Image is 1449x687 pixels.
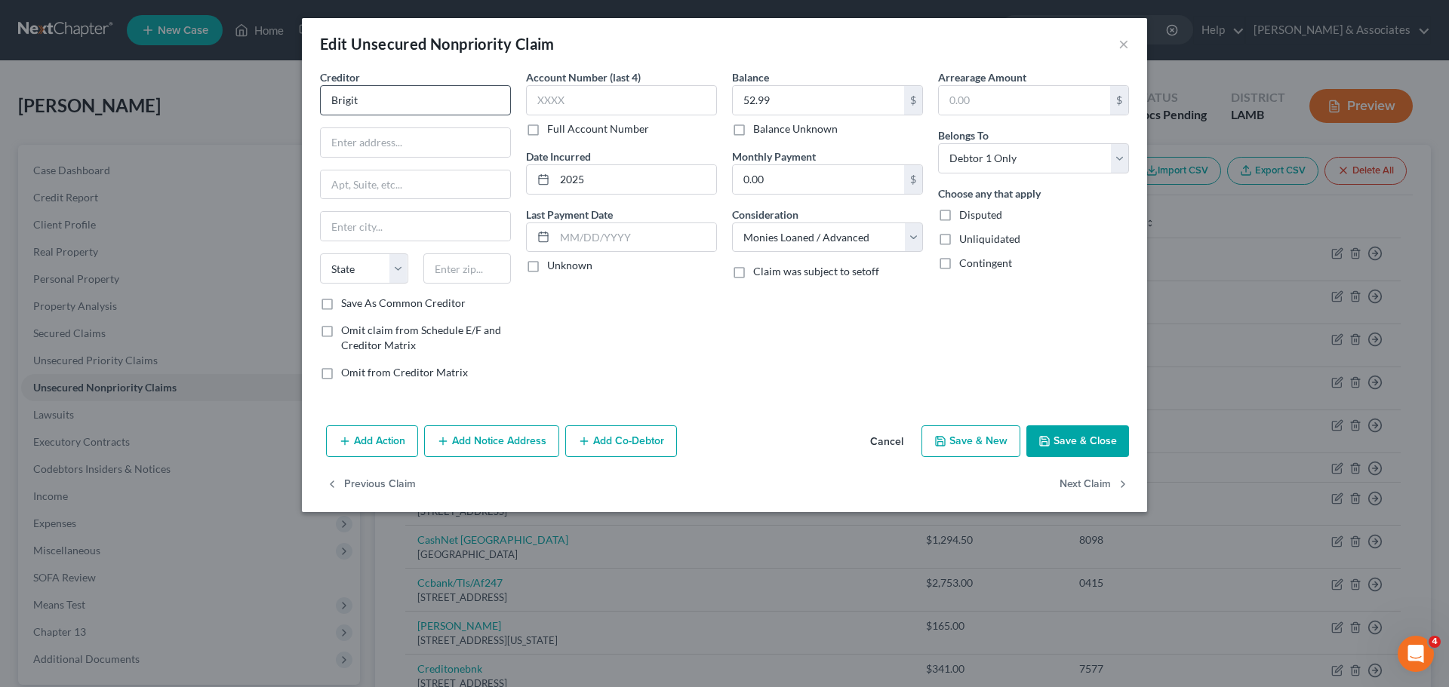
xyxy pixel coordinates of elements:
[321,128,510,157] input: Enter address...
[547,258,592,273] label: Unknown
[526,149,591,164] label: Date Incurred
[1060,469,1129,501] button: Next Claim
[341,324,501,351] span: Omit claim from Schedule E/F and Creditor Matrix
[320,33,555,54] div: Edit Unsecured Nonpriority Claim
[341,296,466,311] label: Save As Common Creditor
[921,425,1020,457] button: Save & New
[959,208,1002,221] span: Disputed
[1398,636,1434,672] iframe: Intercom live chat
[733,86,904,115] input: 0.00
[321,170,510,199] input: Apt, Suite, etc...
[424,425,559,457] button: Add Notice Address
[1118,35,1129,53] button: ×
[565,425,677,457] button: Add Co-Debtor
[526,69,641,85] label: Account Number (last 4)
[526,207,613,222] label: Last Payment Date
[732,149,816,164] label: Monthly Payment
[320,71,360,84] span: Creditor
[959,256,1012,269] span: Contingent
[858,427,915,457] button: Cancel
[904,165,922,194] div: $
[939,86,1110,115] input: 0.00
[320,85,511,115] input: Search creditor by name...
[938,129,989,142] span: Belongs To
[753,121,838,136] label: Balance Unknown
[733,165,904,194] input: 0.00
[555,223,716,252] input: MM/DD/YYYY
[904,86,922,115] div: $
[938,69,1026,85] label: Arrearage Amount
[959,232,1020,245] span: Unliquidated
[732,207,798,222] label: Consideration
[423,253,512,284] input: Enter zip...
[1110,86,1128,115] div: $
[526,85,717,115] input: XXXX
[732,69,769,85] label: Balance
[326,425,418,457] button: Add Action
[555,165,716,194] input: MM/DD/YYYY
[547,121,649,136] label: Full Account Number
[326,469,416,501] button: Previous Claim
[341,366,468,379] span: Omit from Creditor Matrix
[753,265,879,278] span: Claim was subject to setoff
[1429,636,1441,648] span: 4
[1026,425,1129,457] button: Save & Close
[321,212,510,241] input: Enter city...
[938,186,1041,201] label: Choose any that apply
